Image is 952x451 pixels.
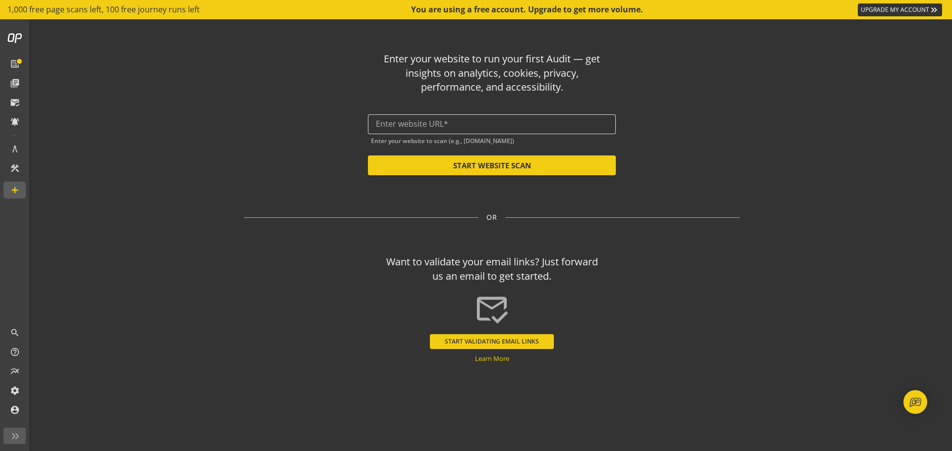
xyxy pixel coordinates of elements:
[382,52,602,95] div: Enter your website to run your first Audit — get insights on analytics, cookies, privacy, perform...
[10,328,20,338] mat-icon: search
[475,292,509,326] mat-icon: mark_email_read
[10,405,20,415] mat-icon: account_circle
[10,163,20,173] mat-icon: construction
[10,185,20,195] mat-icon: add
[7,4,200,15] span: 1,000 free page scans left, 100 free journey runs left
[10,386,20,396] mat-icon: settings
[371,135,514,145] mat-hint: Enter your website to scan (e.g., [DOMAIN_NAME])
[10,78,20,88] mat-icon: library_books
[486,212,497,222] span: OR
[903,390,927,414] div: Open Intercom Messenger
[382,255,602,283] div: Want to validate your email links? Just forward us an email to get started.
[10,366,20,376] mat-icon: multiline_chart
[858,3,942,16] a: UPGRADE MY ACCOUNT
[10,98,20,107] mat-icon: mark_email_read
[475,354,509,363] a: Learn More
[368,155,616,175] button: START WEBSITE SCAN
[411,4,644,15] div: You are using a free account. Upgrade to get more volume.
[430,334,554,349] button: START VALIDATING EMAIL LINKS
[10,347,20,357] mat-icon: help_outline
[376,119,608,129] input: Enter website URL*
[10,144,20,154] mat-icon: architecture
[10,117,20,127] mat-icon: notifications_active
[929,5,939,15] mat-icon: keyboard_double_arrow_right
[10,59,20,69] mat-icon: list_alt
